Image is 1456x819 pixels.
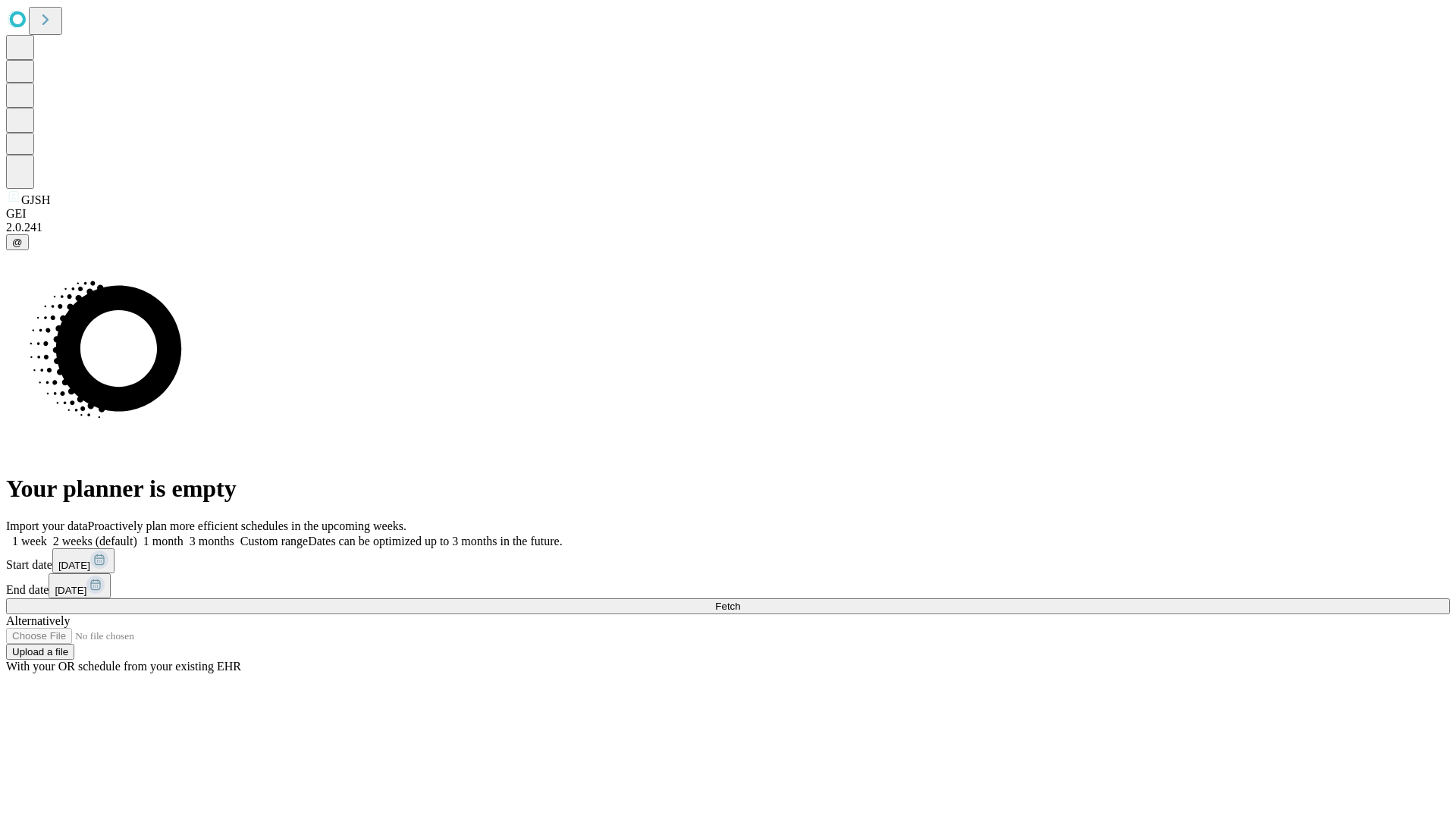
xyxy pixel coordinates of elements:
span: @ [12,237,23,248]
button: @ [6,234,29,250]
span: [DATE] [58,560,90,571]
span: Fetch [715,601,740,612]
h1: Your planner is empty [6,475,1450,503]
button: [DATE] [49,573,111,598]
span: Dates can be optimized up to 3 months in the future. [308,535,562,548]
span: 1 week [12,535,47,548]
button: Upload a file [6,644,74,660]
span: 2 weeks (default) [53,535,137,548]
button: [DATE] [52,548,115,573]
span: GJSH [21,193,50,206]
div: 2.0.241 [6,221,1450,234]
span: Alternatively [6,614,70,627]
button: Fetch [6,598,1450,614]
div: GEI [6,207,1450,221]
div: Start date [6,548,1450,573]
span: Import your data [6,519,88,532]
span: [DATE] [55,585,86,596]
span: Proactively plan more efficient schedules in the upcoming weeks. [88,519,406,532]
div: End date [6,573,1450,598]
span: 1 month [143,535,184,548]
span: With your OR schedule from your existing EHR [6,660,241,673]
span: Custom range [240,535,308,548]
span: 3 months [190,535,234,548]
